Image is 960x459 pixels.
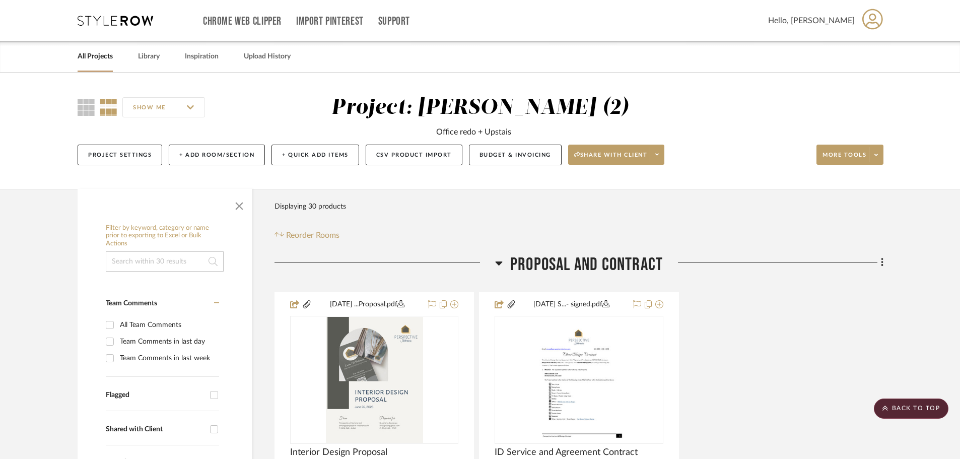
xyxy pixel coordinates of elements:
span: Hello, [PERSON_NAME] [768,15,855,27]
scroll-to-top-button: BACK TO TOP [874,399,948,419]
img: ID Service and Agreement Contract [530,317,628,443]
a: Chrome Web Clipper [203,17,282,26]
button: + Quick Add Items [271,145,359,165]
a: Support [378,17,410,26]
div: Office redo + Upstais [436,126,511,138]
div: Flagged [106,391,205,400]
div: Team Comments in last day [120,334,217,350]
span: Reorder Rooms [286,229,339,241]
input: Search within 30 results [106,251,224,272]
a: Library [138,50,160,63]
span: Team Comments [106,300,157,307]
button: [DATE] ...Proposal.pdf [312,299,422,311]
button: Close [229,194,249,214]
a: Upload History [244,50,291,63]
div: All Team Comments [120,317,217,333]
button: [DATE] S...- signed.pdf [516,299,627,311]
a: All Projects [78,50,113,63]
a: Import Pinterest [296,17,364,26]
a: Inspiration [185,50,219,63]
span: proposal and contract [510,254,663,276]
div: Project: [PERSON_NAME] (2) [331,97,629,118]
div: Displaying 30 products [275,196,346,217]
span: More tools [822,151,866,166]
button: More tools [816,145,883,165]
span: Share with client [574,151,648,166]
button: Share with client [568,145,665,165]
h6: Filter by keyword, category or name prior to exporting to Excel or Bulk Actions [106,224,224,248]
button: CSV Product Import [366,145,462,165]
div: Team Comments in last week [120,350,217,366]
span: ID Service and Agreement Contract [495,447,638,458]
button: + Add Room/Section [169,145,265,165]
img: Interior Design Proposal [326,317,423,443]
div: Shared with Client [106,425,205,434]
button: Budget & Invoicing [469,145,562,165]
button: Reorder Rooms [275,229,339,241]
span: Interior Design Proposal [290,447,387,458]
button: Project Settings [78,145,162,165]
